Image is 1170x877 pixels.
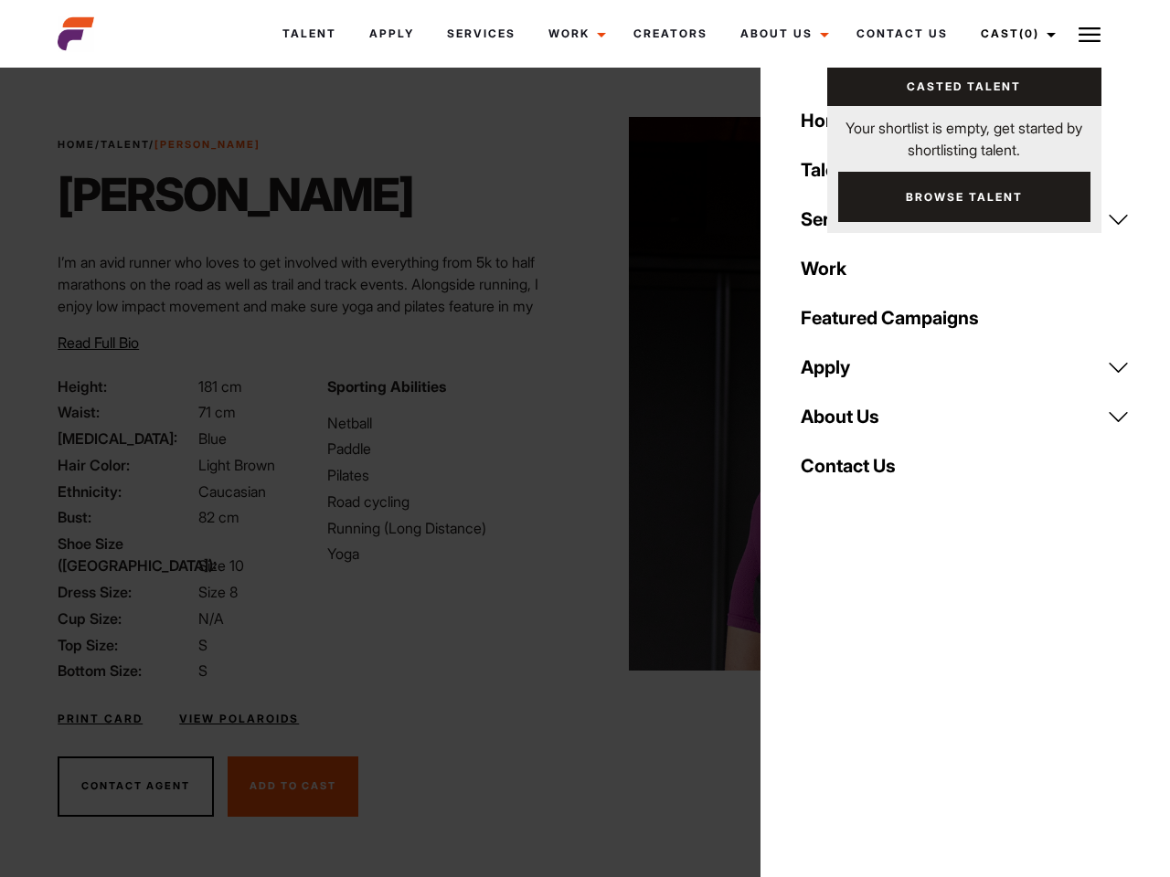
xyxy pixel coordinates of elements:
[532,9,617,58] a: Work
[58,138,95,151] a: Home
[58,756,214,817] button: Contact Agent
[266,9,353,58] a: Talent
[724,9,840,58] a: About Us
[327,438,574,460] li: Paddle
[327,517,574,539] li: Running (Long Distance)
[327,412,574,434] li: Netball
[198,403,236,421] span: 71 cm
[58,711,143,727] a: Print Card
[101,138,149,151] a: Talent
[58,167,413,222] h1: [PERSON_NAME]
[790,96,1141,145] a: Home
[58,634,195,656] span: Top Size:
[431,9,532,58] a: Services
[1079,24,1101,46] img: Burger icon
[790,293,1141,343] a: Featured Campaigns
[58,333,139,352] span: Read Full Bio
[327,543,574,565] li: Yoga
[198,583,238,601] span: Size 8
[838,172,1090,222] a: Browse Talent
[327,491,574,512] li: Road cycling
[327,377,446,396] strong: Sporting Abilities
[58,16,94,52] img: cropped-aefm-brand-fav-22-square.png
[58,660,195,682] span: Bottom Size:
[58,428,195,449] span: [MEDICAL_DATA]:
[198,556,244,575] span: Size 10
[250,779,336,792] span: Add To Cast
[198,508,239,526] span: 82 cm
[58,581,195,603] span: Dress Size:
[198,456,275,474] span: Light Brown
[790,441,1141,491] a: Contact Us
[964,9,1067,58] a: Cast(0)
[1019,26,1039,40] span: (0)
[58,608,195,629] span: Cup Size:
[617,9,724,58] a: Creators
[198,482,266,501] span: Caucasian
[790,145,1141,195] a: Talent
[228,756,358,817] button: Add To Cast
[58,454,195,476] span: Hair Color:
[790,392,1141,441] a: About Us
[198,377,242,396] span: 181 cm
[58,533,195,576] span: Shoe Size ([GEOGRAPHIC_DATA]):
[58,506,195,528] span: Bust:
[198,609,224,628] span: N/A
[790,244,1141,293] a: Work
[58,137,261,153] span: / /
[179,711,299,727] a: View Polaroids
[840,9,964,58] a: Contact Us
[790,195,1141,244] a: Services
[58,401,195,423] span: Waist:
[827,68,1101,106] a: Casted Talent
[327,464,574,486] li: Pilates
[198,429,227,448] span: Blue
[198,636,207,654] span: S
[198,661,207,680] span: S
[827,106,1101,161] p: Your shortlist is empty, get started by shortlisting talent.
[154,138,261,151] strong: [PERSON_NAME]
[58,375,195,397] span: Height:
[790,343,1141,392] a: Apply
[58,481,195,502] span: Ethnicity:
[58,251,574,361] p: I’m an avid runner who loves to get involved with everything from 5k to half marathons on the roa...
[353,9,431,58] a: Apply
[58,332,139,354] button: Read Full Bio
